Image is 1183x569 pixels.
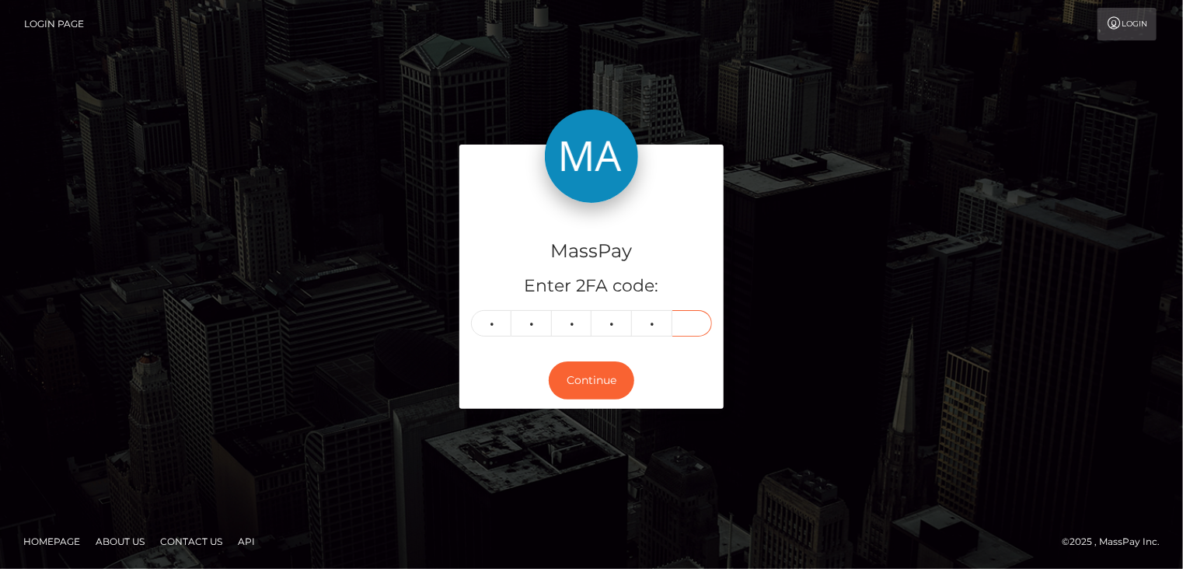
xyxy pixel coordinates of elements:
h4: MassPay [471,238,712,265]
a: API [232,529,261,553]
a: About Us [89,529,151,553]
a: Login Page [24,8,84,40]
a: Contact Us [154,529,229,553]
button: Continue [549,361,634,400]
img: MassPay [545,110,638,203]
h5: Enter 2FA code: [471,274,712,298]
a: Homepage [17,529,86,553]
a: Login [1098,8,1157,40]
div: © 2025 , MassPay Inc. [1062,533,1171,550]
